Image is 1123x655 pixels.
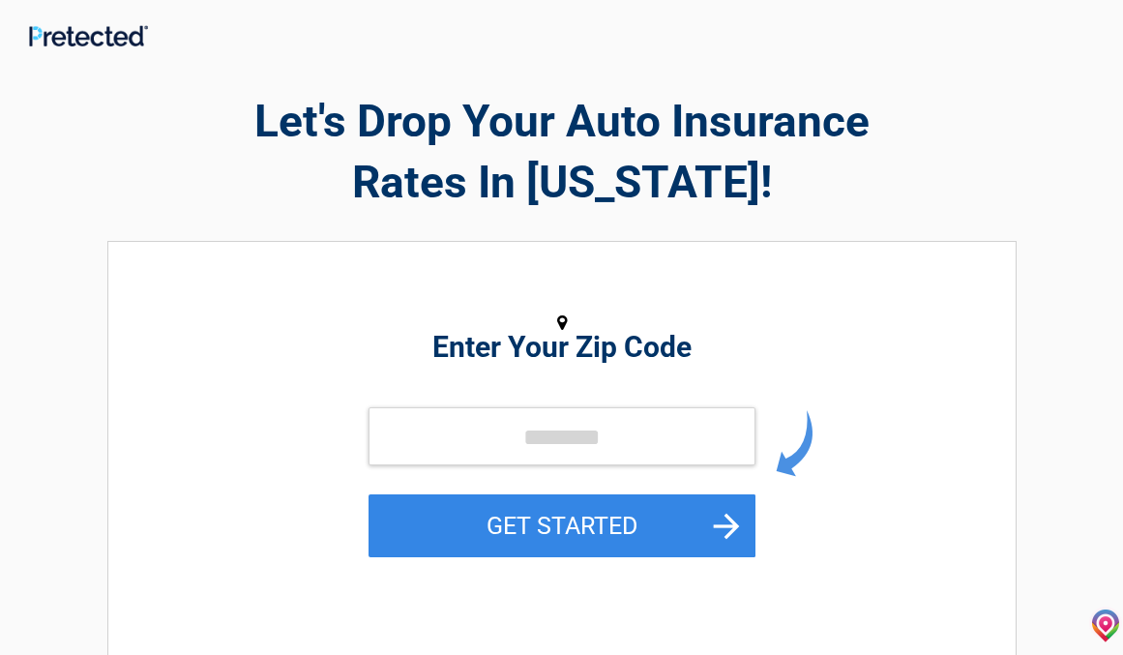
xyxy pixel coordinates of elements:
img: arrow [776,410,813,477]
img: jcrBskumnMAAAAASUVORK5CYII= [1089,607,1122,642]
img: Main Logo [29,25,148,46]
h2: Let's Drop Your Auto Insurance Rates In [US_STATE]! [107,91,1017,212]
h2: Enter Your Zip Code [215,336,909,359]
button: GET STARTED [369,494,755,557]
